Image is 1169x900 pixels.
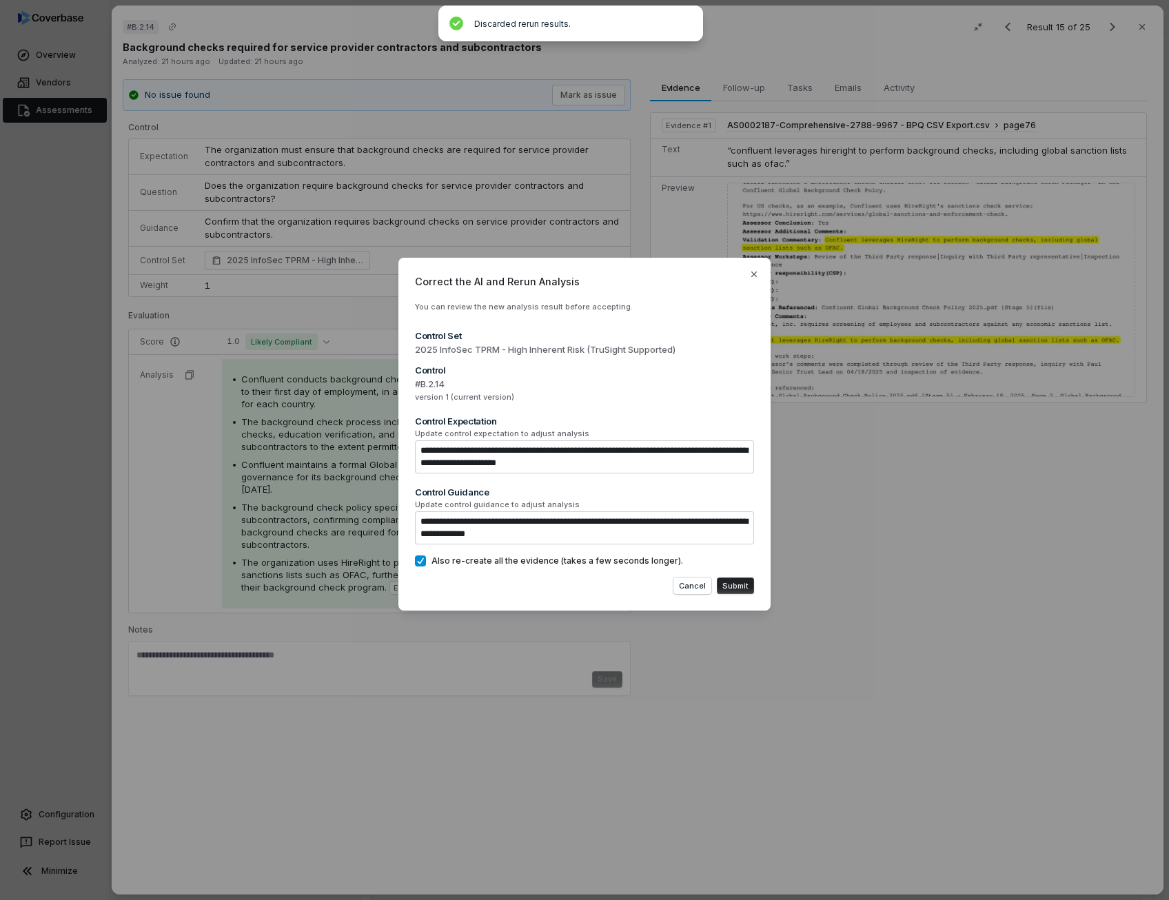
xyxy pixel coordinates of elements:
[415,343,754,357] span: 2025 InfoSec TPRM - High Inherent Risk (TruSight Supported)
[415,364,754,376] div: Control
[415,555,426,566] button: Also re-create all the evidence (takes a few seconds longer).
[415,392,754,402] span: version 1 (current version)
[474,19,571,29] span: Discarded rerun results.
[415,274,754,289] span: Correct the AI and Rerun Analysis
[717,577,754,594] button: Submit
[415,302,633,311] span: You can review the new analysis result before accepting.
[415,378,754,391] span: #B.2.14
[673,577,711,594] button: Cancel
[415,500,754,510] span: Update control guidance to adjust analysis
[415,429,754,439] span: Update control expectation to adjust analysis
[415,329,754,342] div: Control Set
[431,555,683,566] span: Also re-create all the evidence (takes a few seconds longer).
[415,486,754,498] div: Control Guidance
[415,415,754,427] div: Control Expectation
